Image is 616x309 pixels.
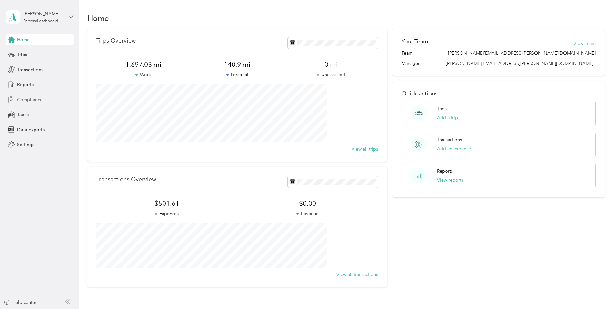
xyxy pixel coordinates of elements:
[17,51,27,58] span: Trips
[573,40,596,47] button: View Team
[237,199,378,208] span: $0.00
[17,111,29,118] span: Taxes
[17,126,45,133] span: Data exports
[96,210,237,217] p: Expenses
[17,66,43,73] span: Transactions
[96,60,190,69] span: 1,697.03 mi
[96,199,237,208] span: $501.61
[284,71,378,78] p: Unclassified
[4,299,36,306] button: Help center
[437,136,462,143] p: Transactions
[17,36,30,43] span: Home
[402,37,428,45] h2: Your Team
[237,210,378,217] p: Revenue
[190,60,284,69] span: 140.9 mi
[402,50,412,56] span: Team
[87,15,109,22] h1: Home
[24,10,64,17] div: [PERSON_NAME]
[402,90,596,97] p: Quick actions
[437,105,447,112] p: Trips
[336,271,378,278] button: View all transactions
[437,145,471,152] button: Add an expense
[580,273,616,309] iframe: Everlance-gr Chat Button Frame
[352,146,378,153] button: View all trips
[24,19,58,23] div: Personal dashboard
[17,141,34,148] span: Settings
[96,37,136,44] p: Trips Overview
[437,115,458,121] button: Add a trip
[448,50,596,56] span: [PERSON_NAME][EMAIL_ADDRESS][PERSON_NAME][DOMAIN_NAME]
[96,176,156,183] p: Transactions Overview
[96,71,190,78] p: Work
[446,61,593,66] span: [PERSON_NAME][EMAIL_ADDRESS][PERSON_NAME][DOMAIN_NAME]
[437,168,453,174] p: Reports
[17,81,34,88] span: Reports
[402,60,420,67] span: Manager
[284,60,378,69] span: 0 mi
[17,96,43,103] span: Compliance
[437,177,463,184] button: View reports
[190,71,284,78] p: Personal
